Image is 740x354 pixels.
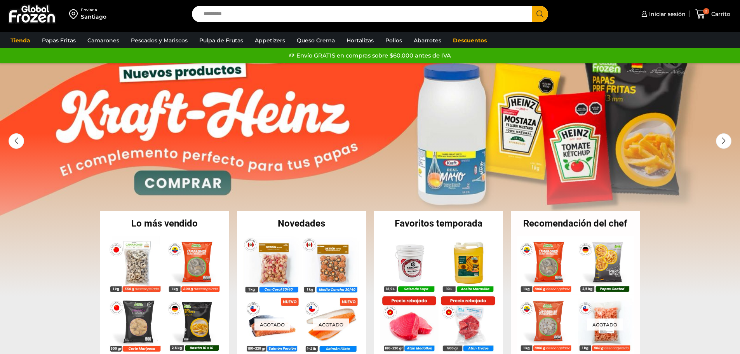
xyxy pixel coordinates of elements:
[69,7,81,21] img: address-field-icon.svg
[81,7,106,13] div: Enviar a
[195,33,247,48] a: Pulpa de Frutas
[693,5,732,23] a: 0 Carrito
[532,6,548,22] button: Search button
[647,10,686,18] span: Iniciar sesión
[7,33,34,48] a: Tienda
[251,33,289,48] a: Appetizers
[81,13,106,21] div: Santiago
[703,8,709,14] span: 0
[639,6,686,22] a: Iniciar sesión
[127,33,192,48] a: Pescados y Mariscos
[343,33,378,48] a: Hortalizas
[237,219,366,228] h2: Novedades
[254,319,290,331] p: Agotado
[313,319,349,331] p: Agotado
[293,33,339,48] a: Queso Crema
[381,33,406,48] a: Pollos
[9,133,24,149] div: Previous slide
[709,10,730,18] span: Carrito
[38,33,80,48] a: Papas Fritas
[100,219,230,228] h2: Lo más vendido
[716,133,731,149] div: Next slide
[449,33,491,48] a: Descuentos
[587,319,623,331] p: Agotado
[511,219,640,228] h2: Recomendación del chef
[374,219,503,228] h2: Favoritos temporada
[410,33,445,48] a: Abarrotes
[84,33,123,48] a: Camarones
